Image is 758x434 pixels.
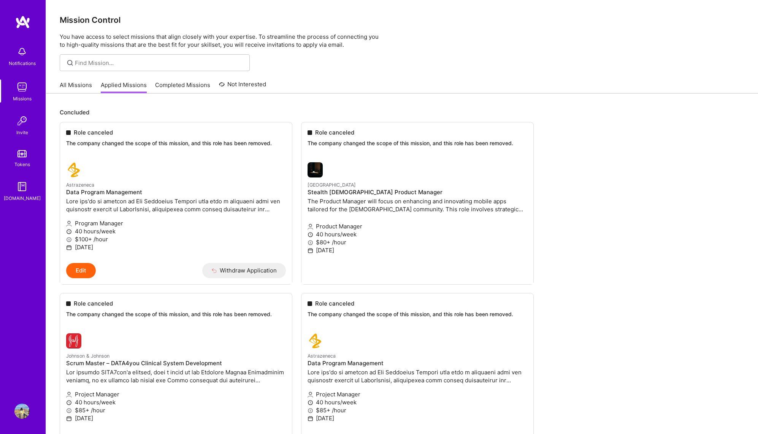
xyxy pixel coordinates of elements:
input: Find Mission... [75,59,244,67]
div: Notifications [9,59,36,67]
button: Edit [66,263,96,278]
p: 40 hours/week [66,227,286,235]
img: Astrazeneca company logo [66,162,81,177]
p: Concluded [60,108,744,116]
a: User Avatar [13,404,32,419]
img: tokens [17,150,27,157]
i: icon Calendar [66,245,72,250]
span: Role canceled [74,128,113,136]
p: The company changed the scope of this mission, and this role has been removed. [66,139,286,147]
h3: Mission Control [60,15,744,25]
button: Withdraw Application [202,263,286,278]
i: icon MoneyGray [66,237,72,242]
a: Completed Missions [155,81,210,93]
p: Program Manager [66,219,286,227]
p: You have access to select missions that align closely with your expertise. To streamline the proc... [60,33,744,49]
a: All Missions [60,81,92,93]
div: [DOMAIN_NAME] [4,194,41,202]
img: teamwork [14,79,30,95]
img: guide book [14,179,30,194]
a: Not Interested [219,80,266,93]
div: Invite [16,128,28,136]
i: icon SearchGrey [66,59,75,67]
div: Tokens [14,160,30,168]
p: Lore ips'do si ametcon ad Eli Seddoeius Tempori utla etdo m aliquaeni admi ven quisnostr exercit ... [66,197,286,213]
div: Missions [13,95,32,103]
p: [DATE] [66,243,286,251]
small: Astrazeneca [66,182,94,188]
p: $100+ /hour [66,235,286,243]
h4: Data Program Management [66,189,286,196]
img: Invite [14,113,30,128]
i: icon Clock [66,229,72,234]
img: User Avatar [14,404,30,419]
img: logo [15,15,30,29]
a: Applied Missions [101,81,147,93]
a: Astrazeneca company logoAstrazenecaData Program ManagementLore ips'do si ametcon ad Eli Seddoeius... [60,156,292,263]
i: icon Applicant [66,221,72,227]
img: bell [14,44,30,59]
